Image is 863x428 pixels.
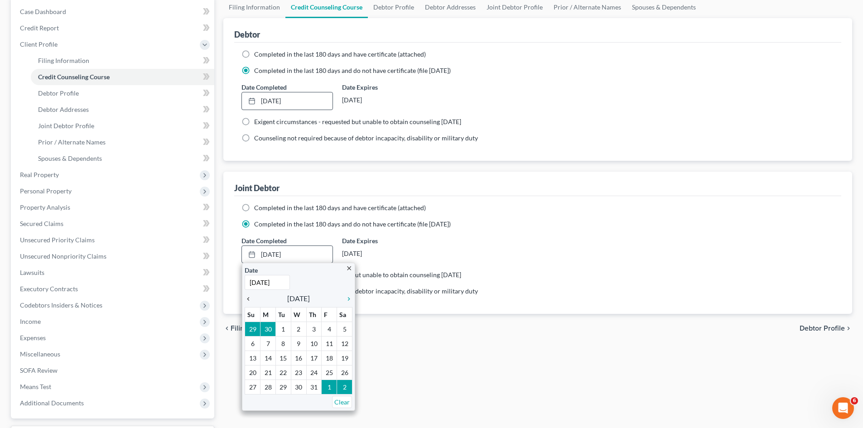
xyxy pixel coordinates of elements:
[20,8,66,15] span: Case Dashboard
[223,325,287,332] button: chevron_left Filing Information
[13,20,214,36] a: Credit Report
[20,203,70,211] span: Property Analysis
[245,265,258,275] label: Date
[254,118,461,125] span: Exigent circumstances - requested but unable to obtain counseling [DATE]
[242,92,332,110] a: [DATE]
[342,236,433,245] label: Date Expires
[254,287,478,295] span: Counseling not required because of debtor incapacity, disability or military duty
[291,365,306,380] td: 23
[275,351,291,365] td: 15
[322,365,337,380] td: 25
[254,67,451,74] span: Completed in the last 180 days and do not have certificate (file [DATE])
[13,362,214,379] a: SOFA Review
[254,220,451,228] span: Completed in the last 180 days and do not have certificate (file [DATE])
[254,271,461,279] span: Exigent circumstances - requested but unable to obtain counseling [DATE]
[245,365,260,380] td: 20
[322,337,337,351] td: 11
[20,301,102,309] span: Codebtors Insiders & Notices
[20,220,63,227] span: Secured Claims
[245,295,256,303] i: chevron_left
[341,295,352,303] i: chevron_right
[342,92,433,108] div: [DATE]
[38,138,106,146] span: Prior / Alternate Names
[260,337,276,351] td: 7
[337,365,352,380] td: 26
[254,134,478,142] span: Counseling not required because of debtor incapacity, disability or military duty
[291,337,306,351] td: 9
[13,216,214,232] a: Secured Claims
[31,85,214,101] a: Debtor Profile
[245,322,260,337] td: 29
[31,134,214,150] a: Prior / Alternate Names
[306,365,322,380] td: 24
[342,245,433,262] div: [DATE]
[275,322,291,337] td: 1
[851,397,858,404] span: 6
[254,204,426,212] span: Completed in the last 180 days and have certificate (attached)
[20,171,59,178] span: Real Property
[260,365,276,380] td: 21
[245,308,260,322] th: Su
[845,325,852,332] i: chevron_right
[291,308,306,322] th: W
[306,322,322,337] td: 3
[306,308,322,322] th: Th
[800,325,852,332] button: Debtor Profile chevron_right
[13,248,214,264] a: Unsecured Nonpriority Claims
[20,187,72,195] span: Personal Property
[20,24,59,32] span: Credit Report
[291,380,306,394] td: 30
[20,383,51,390] span: Means Test
[38,154,102,162] span: Spouses & Dependents
[31,69,214,85] a: Credit Counseling Course
[20,40,58,48] span: Client Profile
[275,380,291,394] td: 29
[13,4,214,20] a: Case Dashboard
[20,317,41,325] span: Income
[337,337,352,351] td: 12
[306,337,322,351] td: 10
[31,101,214,118] a: Debtor Addresses
[332,396,352,408] a: Clear
[275,365,291,380] td: 22
[234,183,280,193] div: Joint Debtor
[31,53,214,69] a: Filing Information
[337,322,352,337] td: 5
[800,325,845,332] span: Debtor Profile
[337,308,352,322] th: Sa
[245,337,260,351] td: 6
[322,308,337,322] th: F
[20,269,44,276] span: Lawsuits
[260,351,276,365] td: 14
[13,264,214,281] a: Lawsuits
[337,351,352,365] td: 19
[234,29,260,40] div: Debtor
[322,380,337,394] td: 1
[346,263,352,273] a: close
[13,199,214,216] a: Property Analysis
[245,380,260,394] td: 27
[260,308,276,322] th: M
[13,281,214,297] a: Executory Contracts
[20,334,46,341] span: Expenses
[260,322,276,337] td: 30
[337,380,352,394] td: 2
[20,399,84,407] span: Additional Documents
[245,351,260,365] td: 13
[832,397,854,419] iframe: Intercom live chat
[20,252,106,260] span: Unsecured Nonpriority Claims
[306,380,322,394] td: 31
[231,325,287,332] span: Filing Information
[291,322,306,337] td: 2
[254,50,426,58] span: Completed in the last 180 days and have certificate (attached)
[20,236,95,244] span: Unsecured Priority Claims
[13,232,214,248] a: Unsecured Priority Claims
[322,322,337,337] td: 4
[38,89,79,97] span: Debtor Profile
[342,82,433,92] label: Date Expires
[341,293,352,304] a: chevron_right
[241,236,287,245] label: Date Completed
[31,118,214,134] a: Joint Debtor Profile
[38,122,94,130] span: Joint Debtor Profile
[242,246,332,263] a: [DATE]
